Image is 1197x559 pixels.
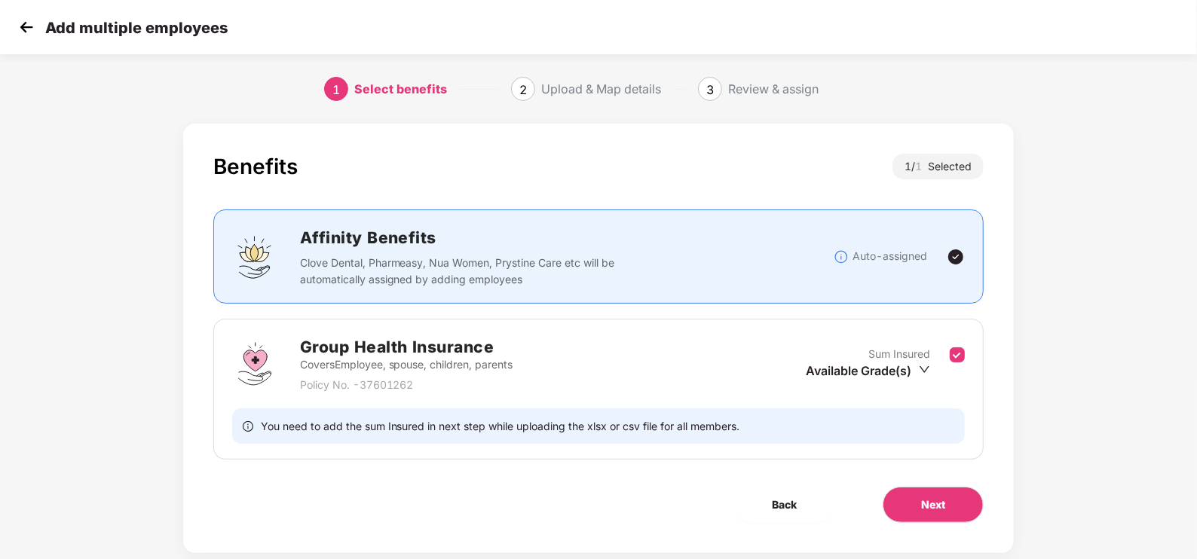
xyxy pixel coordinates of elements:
span: down [919,364,930,375]
div: Benefits [213,154,298,179]
img: svg+xml;base64,PHN2ZyBpZD0iR3JvdXBfSGVhbHRoX0luc3VyYW5jZSIgZGF0YS1uYW1lPSJHcm91cCBIZWFsdGggSW5zdX... [232,341,277,386]
img: svg+xml;base64,PHN2ZyBpZD0iVGljay0yNHgyNCIgeG1sbnM9Imh0dHA6Ly93d3cudzMub3JnLzIwMDAvc3ZnIiB3aWR0aD... [947,248,965,266]
span: 1 [332,82,340,97]
p: Clove Dental, Pharmeasy, Nua Women, Prystine Care etc will be automatically assigned by adding em... [300,255,620,288]
div: Available Grade(s) [806,362,930,379]
span: You need to add the sum Insured in next step while uploading the xlsx or csv file for all members. [261,419,740,433]
span: Next [921,496,945,513]
div: Upload & Map details [541,77,661,101]
p: Auto-assigned [853,248,927,264]
h2: Group Health Insurance [300,334,513,359]
span: 2 [519,82,527,97]
div: 1 / Selected [892,154,984,179]
span: info-circle [243,419,253,433]
p: Sum Insured [868,346,930,362]
p: Add multiple employees [45,19,228,37]
button: Back [734,487,834,523]
p: Covers Employee, spouse, children, parents [300,356,513,373]
div: Review & assign [728,77,819,101]
img: svg+xml;base64,PHN2ZyBpZD0iQWZmaW5pdHlfQmVuZWZpdHMiIGRhdGEtbmFtZT0iQWZmaW5pdHkgQmVuZWZpdHMiIHhtbG... [232,234,277,279]
span: 1 [915,160,928,173]
div: Select benefits [354,77,447,101]
img: svg+xml;base64,PHN2ZyB4bWxucz0iaHR0cDovL3d3dy53My5vcmcvMjAwMC9zdmciIHdpZHRoPSIzMCIgaGVpZ2h0PSIzMC... [15,16,38,38]
h2: Affinity Benefits [300,225,834,250]
button: Next [883,487,984,523]
p: Policy No. - 37601262 [300,377,513,393]
span: 3 [706,82,714,97]
span: Back [772,496,797,513]
img: svg+xml;base64,PHN2ZyBpZD0iSW5mb18tXzMyeDMyIiBkYXRhLW5hbWU9IkluZm8gLSAzMngzMiIgeG1sbnM9Imh0dHA6Ly... [834,249,849,264]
